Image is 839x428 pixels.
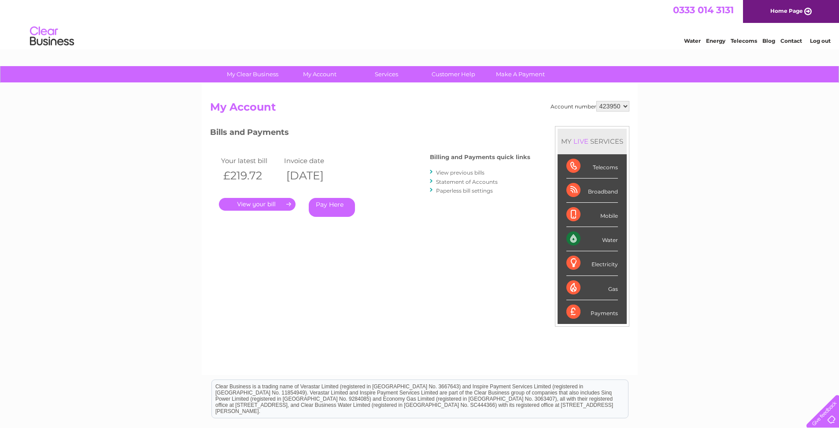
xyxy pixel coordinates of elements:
[566,203,618,227] div: Mobile
[282,167,345,185] th: [DATE]
[436,169,484,176] a: View previous bills
[219,198,296,211] a: .
[810,37,831,44] a: Log out
[283,66,356,82] a: My Account
[566,276,618,300] div: Gas
[282,155,345,167] td: Invoice date
[566,154,618,179] div: Telecoms
[350,66,423,82] a: Services
[706,37,725,44] a: Energy
[436,187,493,194] a: Paperless bill settings
[417,66,490,82] a: Customer Help
[216,66,289,82] a: My Clear Business
[572,137,590,145] div: LIVE
[673,4,734,15] a: 0333 014 3131
[210,126,530,141] h3: Bills and Payments
[566,251,618,275] div: Electricity
[684,37,701,44] a: Water
[430,154,530,160] h4: Billing and Payments quick links
[762,37,775,44] a: Blog
[210,101,629,118] h2: My Account
[212,5,628,43] div: Clear Business is a trading name of Verastar Limited (registered in [GEOGRAPHIC_DATA] No. 3667643...
[484,66,557,82] a: Make A Payment
[219,167,282,185] th: £219.72
[780,37,802,44] a: Contact
[566,300,618,324] div: Payments
[219,155,282,167] td: Your latest bill
[30,23,74,50] img: logo.png
[731,37,757,44] a: Telecoms
[566,227,618,251] div: Water
[566,179,618,203] div: Broadband
[436,179,498,185] a: Statement of Accounts
[309,198,355,217] a: Pay Here
[551,101,629,112] div: Account number
[558,129,627,154] div: MY SERVICES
